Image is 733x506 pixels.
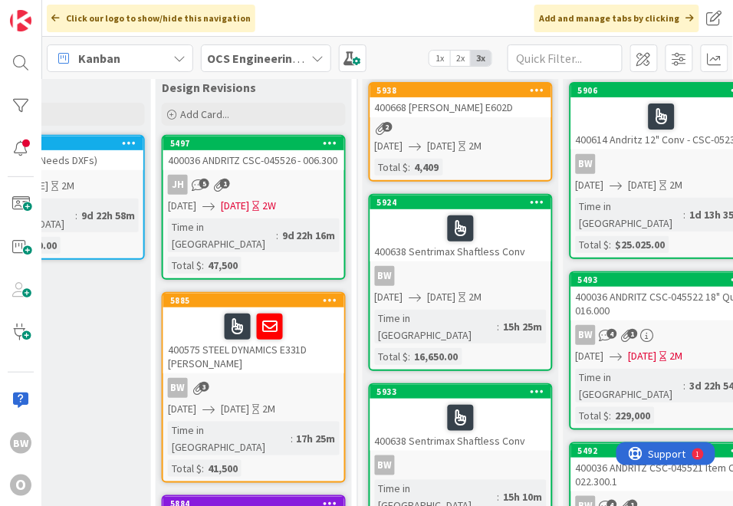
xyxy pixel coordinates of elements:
[375,289,403,305] span: [DATE]
[377,386,551,397] div: 5933
[47,5,255,32] div: Click our logo to show/hide this navigation
[163,307,344,373] div: 400575 STEEL DYNAMICS E331D [PERSON_NAME]
[375,266,395,286] div: BW
[498,318,500,335] span: :
[534,5,699,32] div: Add and manage tabs by clicking
[500,318,547,335] div: 15h 25m
[612,407,655,424] div: 229,000
[409,348,411,365] span: :
[220,179,230,189] span: 1
[10,475,31,496] div: O
[370,84,551,97] div: 5938
[576,348,604,364] span: [DATE]
[576,369,684,402] div: Time in [GEOGRAPHIC_DATA]
[469,289,482,305] div: 2M
[612,236,669,253] div: $25.025.00
[61,178,74,194] div: 2M
[370,455,551,475] div: BW
[576,325,596,345] div: BW
[276,227,278,244] span: :
[370,399,551,451] div: 400638 Sentrimax Shaftless Conv
[163,378,344,398] div: BW
[411,348,462,365] div: 16,650.00
[278,227,340,244] div: 9d 22h 16m
[262,198,276,214] div: 2W
[78,49,120,67] span: Kanban
[163,136,344,150] div: 5497
[163,175,344,195] div: JH
[383,122,393,132] span: 2
[375,159,409,176] div: Total $
[629,177,657,193] span: [DATE]
[370,195,551,209] div: 5924
[610,407,612,424] span: :
[628,329,638,339] span: 1
[80,6,84,18] div: 1
[168,198,196,214] span: [DATE]
[163,136,344,170] div: 5497400036 ANDRITZ CSC-045526 - 006.300
[576,198,684,232] div: Time in [GEOGRAPHIC_DATA]
[204,257,242,274] div: 47,500
[610,236,612,253] span: :
[221,401,249,417] span: [DATE]
[429,51,450,66] span: 1x
[77,207,139,224] div: 9d 22h 58m
[293,430,340,447] div: 17h 25m
[168,219,276,252] div: Time in [GEOGRAPHIC_DATA]
[168,460,202,477] div: Total $
[10,432,31,454] div: BW
[199,179,209,189] span: 5
[180,107,229,121] span: Add Card...
[498,488,500,505] span: :
[168,378,188,398] div: BW
[375,138,403,154] span: [DATE]
[291,430,293,447] span: :
[670,177,683,193] div: 2M
[411,159,443,176] div: 4,409
[375,455,395,475] div: BW
[170,295,344,306] div: 5885
[370,195,551,261] div: 5924400638 Sentrimax Shaftless Conv
[168,401,196,417] span: [DATE]
[370,209,551,261] div: 400638 Sentrimax Shaftless Conv
[576,236,610,253] div: Total $
[168,175,188,195] div: JH
[375,310,498,343] div: Time in [GEOGRAPHIC_DATA]
[450,51,471,66] span: 2x
[471,51,491,66] span: 3x
[370,97,551,117] div: 400668 [PERSON_NAME] E602D
[375,348,409,365] div: Total $
[508,44,623,72] input: Quick Filter...
[370,84,551,117] div: 5938400668 [PERSON_NAME] E602D
[163,150,344,170] div: 400036 ANDRITZ CSC-045526 - 006.300
[500,488,547,505] div: 15h 10m
[162,80,256,95] span: Design Revisions
[75,207,77,224] span: :
[262,401,275,417] div: 2M
[576,177,604,193] span: [DATE]
[170,138,344,149] div: 5497
[202,460,204,477] span: :
[204,460,242,477] div: 41,500
[428,138,456,154] span: [DATE]
[409,159,411,176] span: :
[370,385,551,399] div: 5933
[202,257,204,274] span: :
[221,198,249,214] span: [DATE]
[684,206,686,223] span: :
[208,51,371,66] b: OCS Engineering Department
[168,422,291,455] div: Time in [GEOGRAPHIC_DATA]
[370,266,551,286] div: BW
[10,10,31,31] img: Visit kanbanzone.com
[163,294,344,307] div: 5885
[163,294,344,373] div: 5885400575 STEEL DYNAMICS E331D [PERSON_NAME]
[576,154,596,174] div: BW
[607,329,617,339] span: 4
[377,85,551,96] div: 5938
[32,2,70,21] span: Support
[469,138,482,154] div: 2M
[629,348,657,364] span: [DATE]
[576,407,610,424] div: Total $
[168,257,202,274] div: Total $
[428,289,456,305] span: [DATE]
